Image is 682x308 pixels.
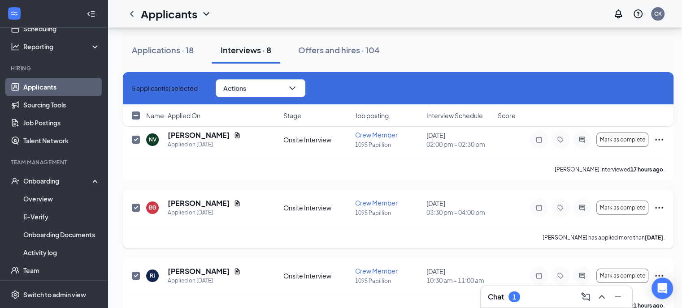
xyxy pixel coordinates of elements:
[23,132,100,150] a: Talent Network
[577,136,587,143] svg: ActiveChat
[534,204,544,211] svg: Note
[355,111,389,120] span: Job posting
[10,9,19,18] svg: WorkstreamLogo
[146,111,200,120] span: Name · Applied On
[488,292,504,302] h3: Chat
[534,272,544,279] svg: Note
[555,166,665,173] p: [PERSON_NAME] interviewed .
[23,96,100,114] a: Sourcing Tools
[426,208,492,217] span: 03:30 pm - 04:00 pm
[283,111,301,120] span: Stage
[355,199,398,207] span: Crew Member
[654,270,665,281] svg: Ellipses
[23,176,92,185] div: Onboarding
[630,166,663,173] b: 17 hours ago
[426,140,492,149] span: 02:00 pm - 02:30 pm
[23,208,100,226] a: E-Verify
[596,269,648,283] button: Mark as complete
[11,176,20,185] svg: UserCheck
[126,9,137,19] svg: ChevronLeft
[599,137,645,143] span: Mark as complete
[498,111,516,120] span: Score
[23,290,86,299] div: Switch to admin view
[355,209,421,217] p: 1095 Papillion
[287,83,298,94] svg: ChevronDown
[612,291,623,302] svg: Minimize
[234,200,241,207] svg: Document
[599,273,645,279] span: Mark as complete
[534,136,544,143] svg: Note
[599,205,645,211] span: Mark as complete
[23,226,100,244] a: Onboarding Documents
[298,44,380,56] div: Offers and hires · 104
[555,136,566,143] svg: Tag
[543,234,665,241] p: [PERSON_NAME] has applied more than .
[596,133,648,147] button: Mark as complete
[223,85,246,91] span: Actions
[87,9,96,18] svg: Collapse
[578,290,593,304] button: ComposeMessage
[141,6,197,21] h1: Applicants
[168,140,241,149] div: Applied on [DATE]
[11,42,20,51] svg: Analysis
[132,83,198,93] span: 5 applicant(s) selected
[577,272,587,279] svg: ActiveChat
[580,291,591,302] svg: ComposeMessage
[355,141,421,149] p: 1095 Papillion
[426,111,483,120] span: Interview Schedule
[596,201,648,215] button: Mark as complete
[234,268,241,275] svg: Document
[216,79,305,97] button: ActionsChevronDown
[645,234,663,241] b: [DATE]
[23,261,100,279] a: Team
[23,114,100,132] a: Job Postings
[149,136,156,143] div: NV
[11,290,20,299] svg: Settings
[168,208,241,217] div: Applied on [DATE]
[577,204,587,211] svg: ActiveChat
[11,158,98,166] div: Team Management
[596,291,607,302] svg: ChevronUp
[23,78,100,96] a: Applicants
[23,244,100,261] a: Activity log
[426,199,492,217] div: [DATE]
[613,9,624,19] svg: Notifications
[23,42,100,51] div: Reporting
[283,203,349,212] div: Onsite Interview
[150,272,156,279] div: RJ
[283,135,349,144] div: Onsite Interview
[652,278,673,299] div: Open Intercom Messenger
[283,271,349,280] div: Onsite Interview
[23,190,100,208] a: Overview
[654,134,665,145] svg: Ellipses
[513,293,516,301] div: 1
[168,266,230,276] h5: [PERSON_NAME]
[355,277,421,285] p: 1095 Papillion
[426,267,492,285] div: [DATE]
[355,267,398,275] span: Crew Member
[611,290,625,304] button: Minimize
[201,9,212,19] svg: ChevronDown
[555,272,566,279] svg: Tag
[633,9,643,19] svg: QuestionInfo
[149,204,156,211] div: BB
[595,290,609,304] button: ChevronUp
[426,276,492,285] span: 10:30 am - 11:00 am
[11,64,98,72] div: Hiring
[168,198,230,208] h5: [PERSON_NAME]
[654,202,665,213] svg: Ellipses
[654,10,662,17] div: CK
[168,276,241,285] div: Applied on [DATE]
[23,279,100,297] a: Documents
[221,44,271,56] div: Interviews · 8
[23,20,100,38] a: Scheduling
[132,44,194,56] div: Applications · 18
[555,204,566,211] svg: Tag
[426,131,492,149] div: [DATE]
